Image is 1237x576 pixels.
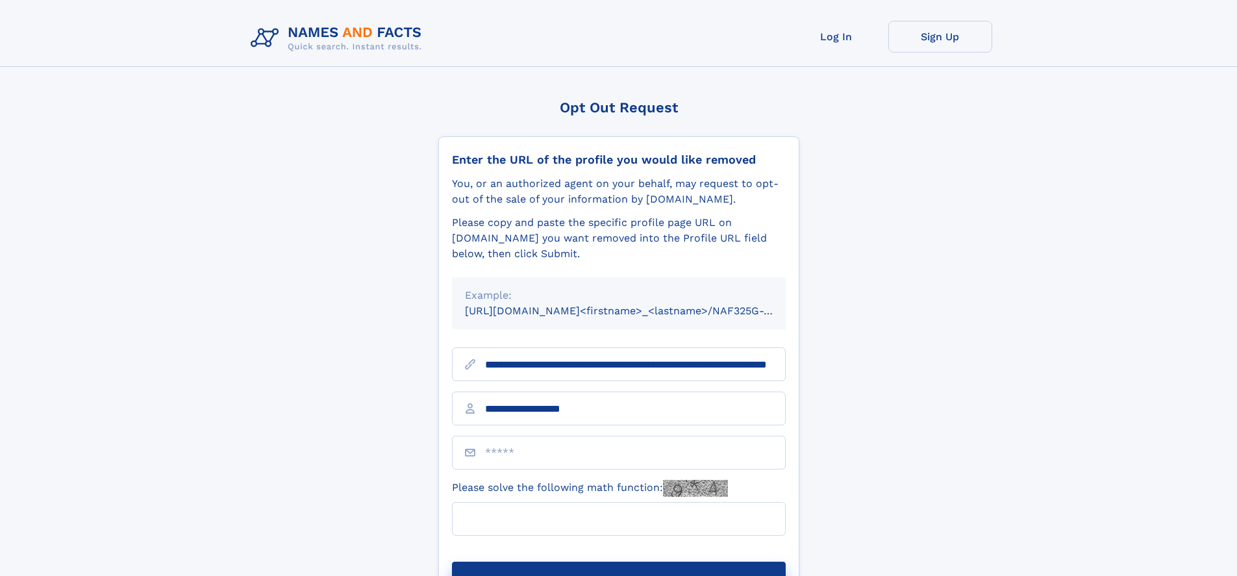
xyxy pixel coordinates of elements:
[888,21,992,53] a: Sign Up
[452,153,786,167] div: Enter the URL of the profile you would like removed
[245,21,432,56] img: Logo Names and Facts
[452,480,728,497] label: Please solve the following math function:
[465,305,810,317] small: [URL][DOMAIN_NAME]<firstname>_<lastname>/NAF325G-xxxxxxxx
[452,176,786,207] div: You, or an authorized agent on your behalf, may request to opt-out of the sale of your informatio...
[465,288,773,303] div: Example:
[438,99,799,116] div: Opt Out Request
[784,21,888,53] a: Log In
[452,215,786,262] div: Please copy and paste the specific profile page URL on [DOMAIN_NAME] you want removed into the Pr...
